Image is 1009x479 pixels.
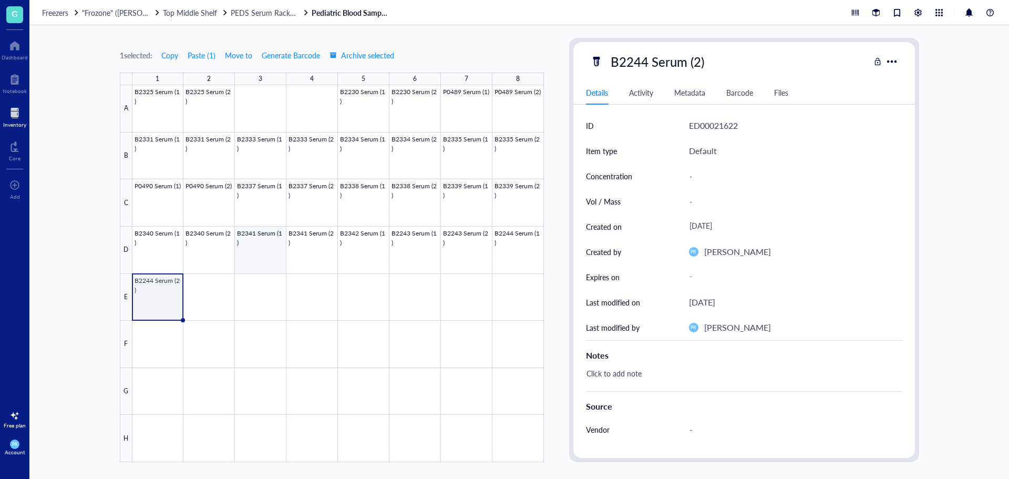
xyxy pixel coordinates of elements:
div: 2 [207,72,211,86]
div: B [120,133,132,180]
div: C [120,179,132,227]
button: Paste (1) [187,47,216,64]
button: Move to [224,47,253,64]
div: - [685,268,898,287]
div: Details [586,87,608,98]
span: "Frozone" ([PERSON_NAME]/[PERSON_NAME]) [82,7,238,18]
div: Vendor [586,424,610,435]
div: 5 [362,72,365,86]
a: Pediatric Blood Samples Serum Box #57 [312,8,390,17]
div: Inventory [3,121,26,128]
div: Free plan [4,422,26,429]
div: - [685,419,898,441]
div: E [120,274,132,321]
a: "Frozone" ([PERSON_NAME]/[PERSON_NAME]) [82,8,161,17]
div: [DATE] [689,295,715,309]
div: G [120,368,132,415]
a: Core [9,138,20,161]
div: Expires on [586,271,620,283]
button: Archive selected [329,47,395,64]
a: Top Middle ShelfPEDS Serum Rack 3 (B#s) [163,8,310,17]
div: Concentration [586,170,632,182]
div: 3 [259,72,262,86]
div: Default [689,144,717,158]
span: Move to [225,51,252,59]
div: Created by [586,246,621,258]
div: Activity [629,87,653,98]
div: 1 [156,72,159,86]
a: Freezers [42,8,80,17]
div: Add [10,193,20,200]
div: Last modified on [586,297,640,308]
span: PR [12,442,17,447]
div: Notes [586,349,902,362]
div: ID [586,120,594,131]
div: D [120,227,132,274]
div: Click to add note [582,366,898,391]
div: - [685,444,898,466]
div: ED00021622 [689,119,738,133]
div: A [120,85,132,133]
div: F [120,321,132,368]
div: 1 selected: [120,49,152,61]
div: Item type [586,145,617,157]
div: Dashboard [2,54,28,60]
a: Dashboard [2,37,28,60]
div: H [120,415,132,462]
div: 6 [413,72,417,86]
div: 7 [465,72,468,86]
span: Freezers [42,7,68,18]
div: 4 [310,72,314,86]
div: Source [586,400,902,413]
span: Archive selected [330,51,394,59]
div: Vol / Mass [586,196,621,207]
div: Notebook [3,88,27,94]
div: B2244 Serum (2) [606,50,709,73]
span: Generate Barcode [262,51,320,59]
div: Last modified by [586,322,640,333]
div: Core [9,155,20,161]
button: Copy [161,47,179,64]
div: [DATE] [685,217,898,236]
a: Inventory [3,105,26,128]
div: Reference [586,449,619,461]
div: Account [5,449,25,455]
div: Barcode [726,87,753,98]
div: [PERSON_NAME] [704,321,771,334]
div: [PERSON_NAME] [704,245,771,259]
span: Top Middle Shelf [163,7,217,18]
span: G [12,7,18,20]
div: - [685,190,898,212]
span: PR [691,325,696,330]
div: 8 [516,72,520,86]
div: Created on [586,221,622,232]
span: PR [691,249,696,254]
span: Copy [161,51,178,59]
div: Files [774,87,788,98]
div: Metadata [674,87,705,98]
div: - [685,165,898,187]
button: Generate Barcode [261,47,321,64]
a: Notebook [3,71,27,94]
span: PEDS Serum Rack 3 (B#s) [231,7,315,18]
